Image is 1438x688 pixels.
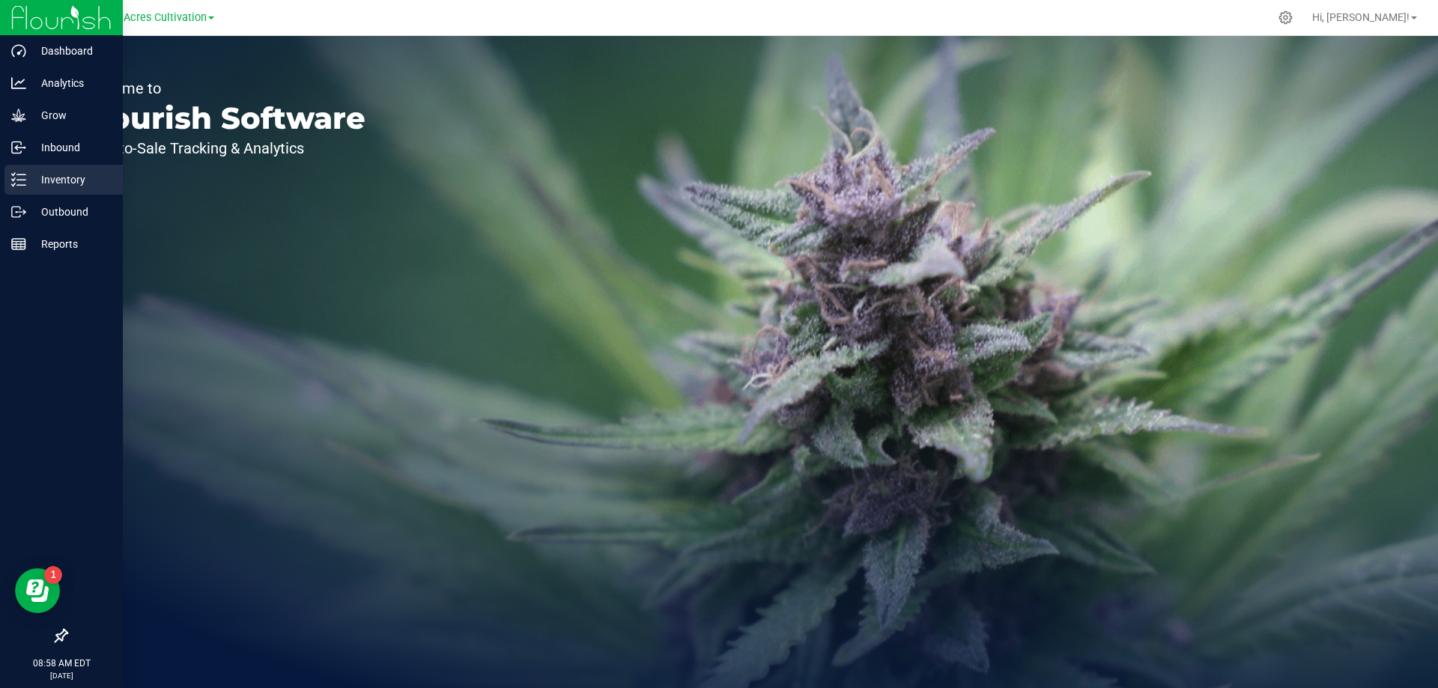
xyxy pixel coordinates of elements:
[11,172,26,187] inline-svg: Inventory
[91,11,207,24] span: Green Acres Cultivation
[81,103,365,133] p: Flourish Software
[26,235,116,253] p: Reports
[26,203,116,221] p: Outbound
[26,138,116,156] p: Inbound
[11,237,26,252] inline-svg: Reports
[81,141,365,156] p: Seed-to-Sale Tracking & Analytics
[1312,11,1410,23] span: Hi, [PERSON_NAME]!
[81,81,365,96] p: Welcome to
[11,204,26,219] inline-svg: Outbound
[11,140,26,155] inline-svg: Inbound
[26,42,116,60] p: Dashboard
[11,76,26,91] inline-svg: Analytics
[15,568,60,613] iframe: Resource center
[26,106,116,124] p: Grow
[11,108,26,123] inline-svg: Grow
[26,74,116,92] p: Analytics
[26,171,116,189] p: Inventory
[44,566,62,584] iframe: Resource center unread badge
[11,43,26,58] inline-svg: Dashboard
[1276,10,1295,25] div: Manage settings
[7,657,116,670] p: 08:58 AM EDT
[7,670,116,681] p: [DATE]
